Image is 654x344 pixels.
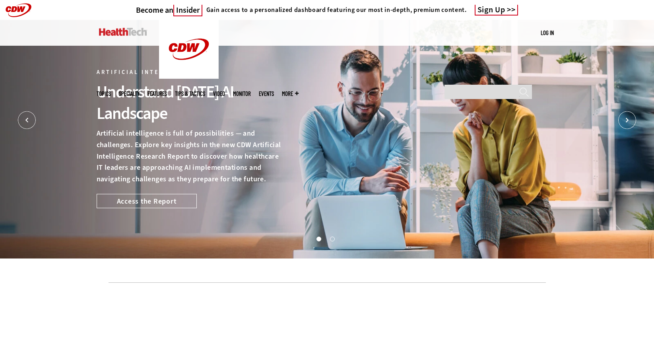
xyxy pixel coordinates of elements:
[136,5,202,15] a: Become anInsider
[18,111,36,129] button: Prev
[618,111,636,129] button: Next
[206,6,467,14] h4: Gain access to a personalized dashboard featuring our most in-depth, premium content.
[213,91,225,97] a: Video
[136,5,202,15] h3: Become an
[182,295,472,330] iframe: advertisement
[97,91,111,97] span: Topics
[259,91,274,97] a: Events
[330,237,334,241] button: 2 of 2
[119,91,140,97] span: Specialty
[282,91,299,97] span: More
[541,29,554,37] div: User menu
[541,29,554,36] a: Log in
[173,5,202,16] span: Insider
[475,5,518,16] a: Sign Up
[97,128,281,185] p: Artificial intelligence is full of possibilities — and challenges. Explore key insights in the ne...
[316,237,320,241] button: 1 of 2
[97,81,281,124] div: Understand [DATE] AI Landscape
[97,194,197,208] a: Access the Report
[233,91,251,97] a: MonITor
[99,28,147,36] img: Home
[159,20,219,79] img: Home
[159,72,219,81] a: CDW
[202,6,467,14] a: Gain access to a personalized dashboard featuring our most in-depth, premium content.
[175,91,205,97] a: Tips & Tactics
[147,91,167,97] a: Features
